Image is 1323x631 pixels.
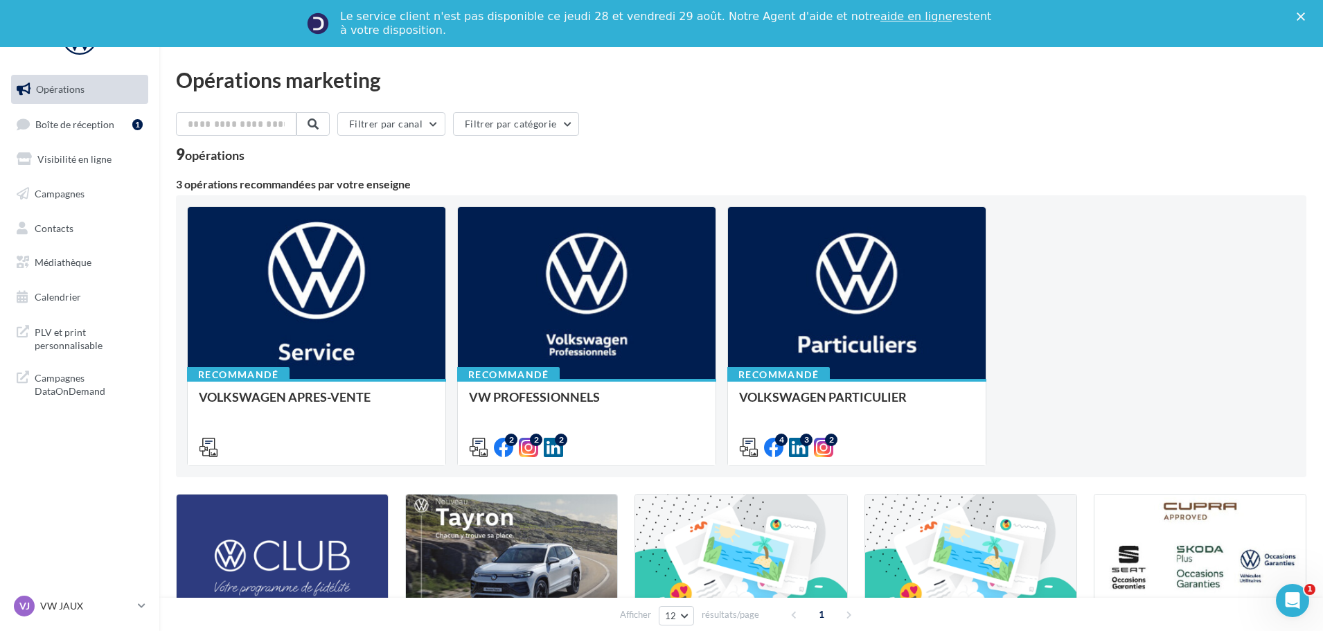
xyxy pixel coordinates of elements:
div: 9 [176,147,245,162]
div: Recommandé [187,367,290,382]
span: Visibilité en ligne [37,153,112,165]
span: VW PROFESSIONNELS [469,389,600,405]
span: Campagnes [35,188,85,199]
a: Médiathèque [8,248,151,277]
a: PLV et print personnalisable [8,317,151,358]
div: Opérations marketing [176,69,1306,90]
a: Campagnes DataOnDemand [8,363,151,404]
div: opérations [185,149,245,161]
img: Profile image for Service-Client [307,12,329,35]
iframe: Intercom live chat [1276,584,1309,617]
a: Visibilité en ligne [8,145,151,174]
a: aide en ligne [880,10,952,23]
span: 12 [665,610,677,621]
div: Le service client n'est pas disponible ce jeudi 28 et vendredi 29 août. Notre Agent d'aide et not... [340,10,994,37]
a: Contacts [8,214,151,243]
div: Recommandé [727,367,830,382]
button: 12 [659,606,694,625]
span: Opérations [36,83,85,95]
span: VJ [19,599,30,613]
span: Contacts [35,222,73,233]
button: Filtrer par canal [337,112,445,136]
a: Campagnes [8,179,151,208]
span: Afficher [620,608,651,621]
span: Campagnes DataOnDemand [35,368,143,398]
span: 1 [810,603,833,625]
div: Recommandé [457,367,560,382]
div: 3 [800,434,813,446]
span: PLV et print personnalisable [35,323,143,353]
a: VJ VW JAUX [11,593,148,619]
div: 1 [132,119,143,130]
span: 1 [1304,584,1315,595]
span: VOLKSWAGEN PARTICULIER [739,389,907,405]
div: 2 [825,434,837,446]
div: 2 [555,434,567,446]
span: Calendrier [35,291,81,303]
span: résultats/page [702,608,759,621]
span: Boîte de réception [35,118,114,130]
div: 4 [775,434,788,446]
a: Calendrier [8,283,151,312]
span: Médiathèque [35,256,91,268]
a: Opérations [8,75,151,104]
a: Boîte de réception1 [8,109,151,139]
span: VOLKSWAGEN APRES-VENTE [199,389,371,405]
div: 2 [505,434,517,446]
button: Filtrer par catégorie [453,112,579,136]
div: 3 opérations recommandées par votre enseigne [176,179,1306,190]
div: Fermer [1297,12,1311,21]
p: VW JAUX [40,599,132,613]
div: 2 [530,434,542,446]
